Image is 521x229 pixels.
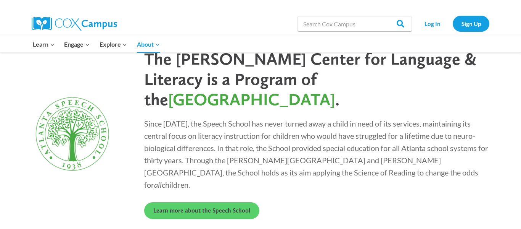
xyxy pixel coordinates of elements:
[297,16,412,31] input: Search Cox Campus
[453,16,489,31] a: Sign Up
[153,207,250,214] span: Learn more about the Speech School
[144,117,491,191] p: Since [DATE], the Speech School has never turned away a child in need of its services, maintainin...
[28,36,59,52] button: Child menu of Learn
[144,202,259,219] a: Learn more about the Speech School
[132,36,165,52] button: Child menu of About
[416,16,449,31] a: Log In
[416,16,489,31] nav: Secondary Navigation
[95,36,132,52] button: Child menu of Explore
[28,36,164,52] nav: Primary Navigation
[30,91,115,178] img: Atlanta Speech School Logo Current
[144,49,491,109] p: The [PERSON_NAME] Center for Language & Literacy is a Program of the .
[32,17,117,31] img: Cox Campus
[168,89,335,109] span: [GEOGRAPHIC_DATA]
[59,36,95,52] button: Child menu of Engage
[154,180,162,189] em: all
